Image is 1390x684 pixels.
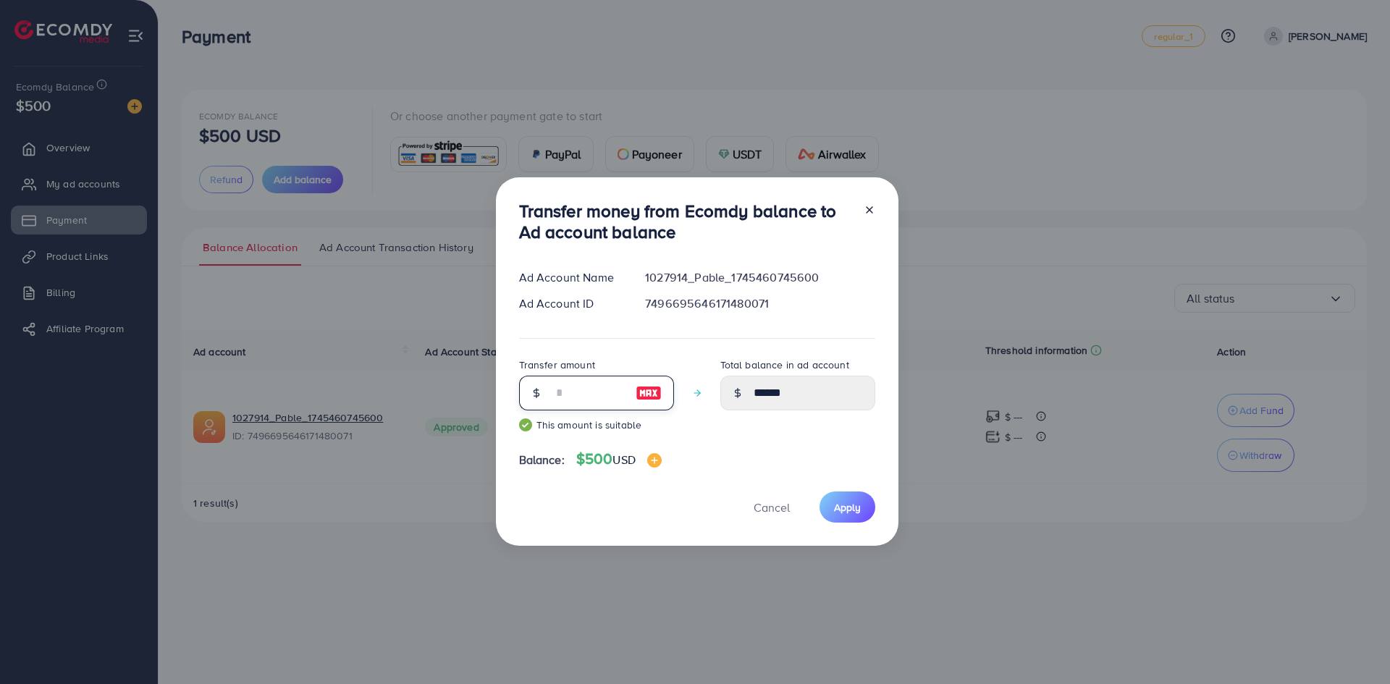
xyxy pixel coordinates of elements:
div: Ad Account Name [507,269,634,286]
div: 1027914_Pable_1745460745600 [633,269,886,286]
img: image [647,453,662,468]
h3: Transfer money from Ecomdy balance to Ad account balance [519,200,852,242]
span: Apply [834,500,861,515]
button: Apply [820,491,875,523]
div: Ad Account ID [507,295,634,312]
span: Balance: [519,452,565,468]
button: Cancel [736,491,808,523]
label: Transfer amount [519,358,595,372]
h4: $500 [576,450,662,468]
span: USD [612,452,635,468]
img: image [636,384,662,402]
span: Cancel [754,499,790,515]
iframe: Chat [1328,619,1379,673]
div: 7496695646171480071 [633,295,886,312]
img: guide [519,418,532,431]
label: Total balance in ad account [720,358,849,372]
small: This amount is suitable [519,418,674,432]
